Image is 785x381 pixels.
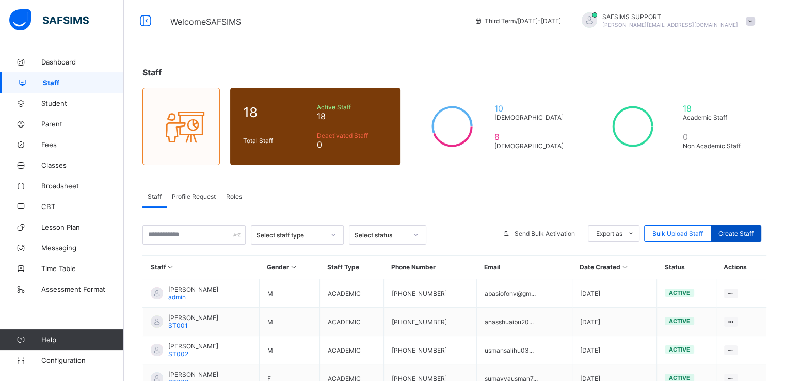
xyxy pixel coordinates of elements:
[683,142,749,150] span: Non Academic Staff
[319,336,383,364] td: ACADEMIC
[716,256,766,279] th: Actions
[317,111,388,121] span: 18
[383,256,476,279] th: Phone Number
[683,132,749,142] span: 0
[669,346,690,353] span: active
[259,308,319,336] td: M
[41,99,124,107] span: Student
[317,139,388,150] span: 0
[41,244,124,252] span: Messaging
[652,230,703,237] span: Bulk Upload Staff
[41,182,124,190] span: Broadsheet
[142,67,162,77] span: Staff
[669,289,690,296] span: active
[168,322,188,329] span: ST001
[383,336,476,364] td: [PHONE_NUMBER]
[572,256,656,279] th: Date Created
[656,256,716,279] th: Status
[683,103,749,114] span: 18
[383,308,476,336] td: [PHONE_NUMBER]
[168,371,218,378] span: [PERSON_NAME]
[170,17,241,27] span: Welcome SAFSIMS
[669,317,690,325] span: active
[41,264,124,273] span: Time Table
[474,17,561,25] span: session/term information
[383,279,476,308] td: [PHONE_NUMBER]
[572,336,656,364] td: [DATE]
[259,279,319,308] td: M
[319,308,383,336] td: ACADEMIC
[41,120,124,128] span: Parent
[572,279,656,308] td: [DATE]
[571,12,760,29] div: SAFSIMSSUPPORT
[476,308,572,336] td: anasshuaibu20...
[226,193,242,200] span: Roles
[168,314,218,322] span: [PERSON_NAME]
[476,336,572,364] td: usmansalihu03...
[596,230,622,237] span: Export as
[683,114,749,121] span: Academic Staff
[476,256,572,279] th: Email
[257,231,325,239] div: Select staff type
[289,263,298,271] i: Sort in Ascending Order
[168,285,218,293] span: [PERSON_NAME]
[319,279,383,308] td: ACADEMIC
[41,336,123,344] span: Help
[41,161,124,169] span: Classes
[243,104,312,120] span: 18
[476,279,572,308] td: abasiofonv@gm...
[259,336,319,364] td: M
[572,308,656,336] td: [DATE]
[317,103,388,111] span: Active Staff
[9,9,89,31] img: safsims
[43,78,124,87] span: Staff
[515,230,575,237] span: Send Bulk Activation
[319,256,383,279] th: Staff Type
[241,134,314,147] div: Total Staff
[143,256,260,279] th: Staff
[41,140,124,149] span: Fees
[494,132,568,142] span: 8
[317,132,388,139] span: Deactivated Staff
[168,342,218,350] span: [PERSON_NAME]
[602,22,738,28] span: [PERSON_NAME][EMAIL_ADDRESS][DOMAIN_NAME]
[168,293,186,301] span: admin
[718,230,754,237] span: Create Staff
[168,350,188,358] span: ST002
[41,58,124,66] span: Dashboard
[620,263,629,271] i: Sort in Ascending Order
[355,231,407,239] div: Select status
[41,223,124,231] span: Lesson Plan
[41,356,123,364] span: Configuration
[494,114,568,121] span: [DEMOGRAPHIC_DATA]
[148,193,162,200] span: Staff
[494,142,568,150] span: [DEMOGRAPHIC_DATA]
[259,256,319,279] th: Gender
[602,13,738,21] span: SAFSIMS SUPPORT
[41,285,124,293] span: Assessment Format
[494,103,568,114] span: 10
[172,193,216,200] span: Profile Request
[41,202,124,211] span: CBT
[166,263,175,271] i: Sort in Ascending Order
